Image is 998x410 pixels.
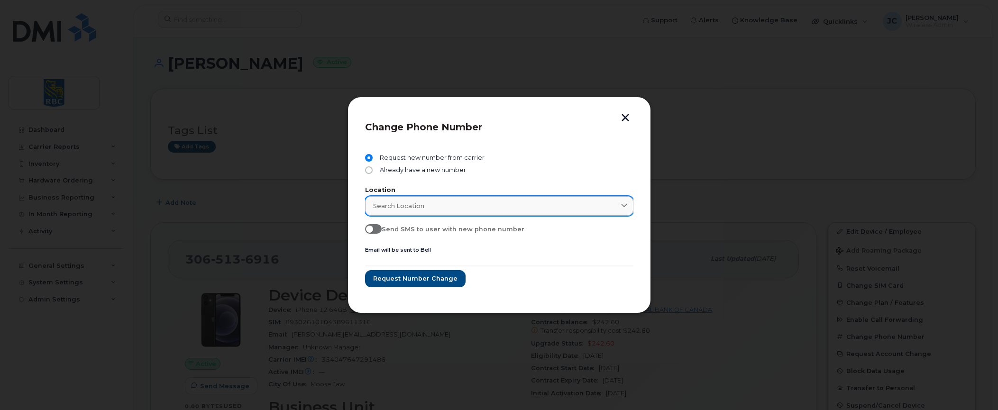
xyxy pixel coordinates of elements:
[376,154,485,162] span: Request new number from carrier
[365,224,373,232] input: Send SMS to user with new phone number
[365,166,373,174] input: Already have a new number
[365,196,633,216] a: Search location
[365,154,373,162] input: Request new number from carrier
[376,166,467,174] span: Already have a new number
[373,201,424,210] span: Search location
[365,187,633,193] label: Location
[365,121,482,133] span: Change Phone Number
[382,226,524,233] span: Send SMS to user with new phone number
[365,270,466,287] button: Request number change
[373,274,458,283] span: Request number change
[365,246,431,253] small: Email will be sent to Bell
